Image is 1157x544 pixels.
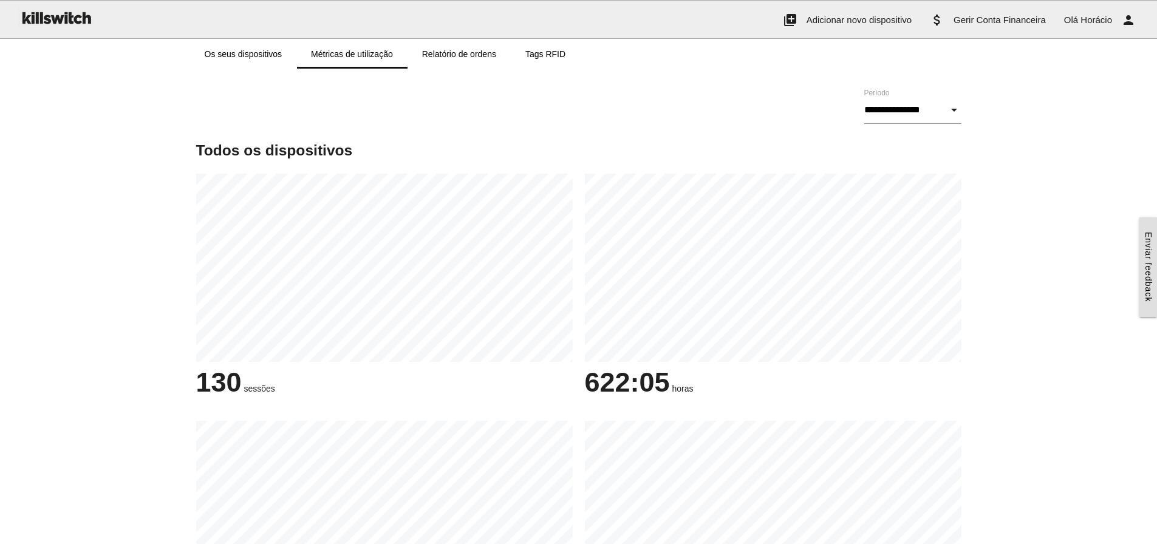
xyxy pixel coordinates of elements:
[585,367,670,398] span: 622:05
[244,384,275,393] span: sessões
[18,1,94,35] img: ks-logo-black-160-b.png
[783,1,797,39] i: add_to_photos
[672,384,694,393] span: horas
[511,39,580,69] a: Tags RFID
[1080,15,1112,25] span: Horácio
[1139,217,1157,316] a: Enviar feedback
[864,87,890,98] label: Período
[196,142,961,158] h5: Todos os dispositivos
[196,367,242,398] span: 130
[296,39,408,69] a: Métricas de utilização
[954,15,1046,25] span: Gerir Conta Financeira
[1121,1,1136,39] i: person
[1064,15,1078,25] span: Olá
[807,15,912,25] span: Adicionar novo dispositivo
[190,39,297,69] a: Os seus dispositivos
[408,39,511,69] a: Relatório de ordens
[930,1,944,39] i: attach_money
